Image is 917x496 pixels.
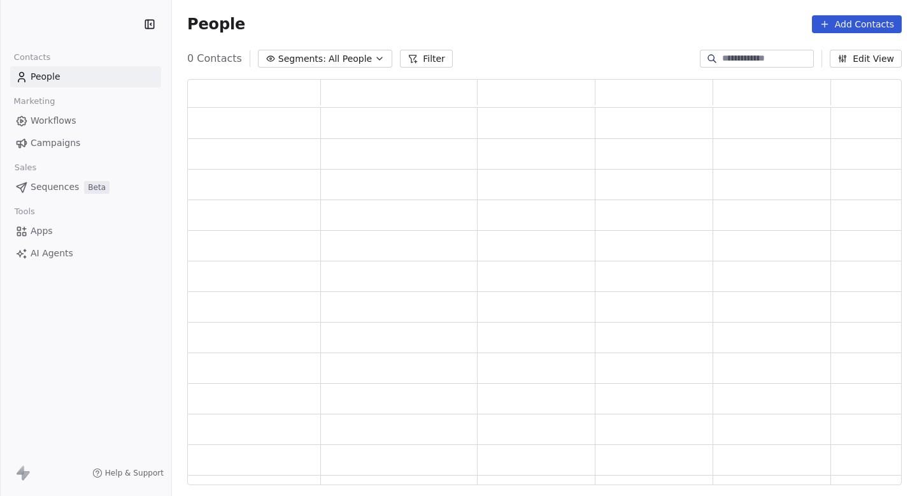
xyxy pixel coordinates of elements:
a: Campaigns [10,133,161,154]
span: All People [329,52,372,66]
span: Sequences [31,180,79,194]
span: Marketing [8,92,60,111]
span: Beta [84,181,110,194]
a: SequencesBeta [10,177,161,198]
a: Workflows [10,110,161,131]
span: 0 Contacts [187,51,242,66]
button: Add Contacts [812,15,902,33]
button: Edit View [830,50,902,68]
span: People [31,70,60,84]
span: Segments: [278,52,326,66]
span: Campaigns [31,136,80,150]
a: People [10,66,161,87]
span: Workflows [31,114,76,128]
span: People [187,15,245,34]
span: Sales [9,158,42,177]
span: Contacts [8,48,56,67]
span: Help & Support [105,468,164,478]
a: AI Agents [10,243,161,264]
button: Filter [400,50,453,68]
a: Help & Support [92,468,164,478]
span: Apps [31,224,53,238]
span: Tools [9,202,40,221]
a: Apps [10,221,161,242]
span: AI Agents [31,247,73,260]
